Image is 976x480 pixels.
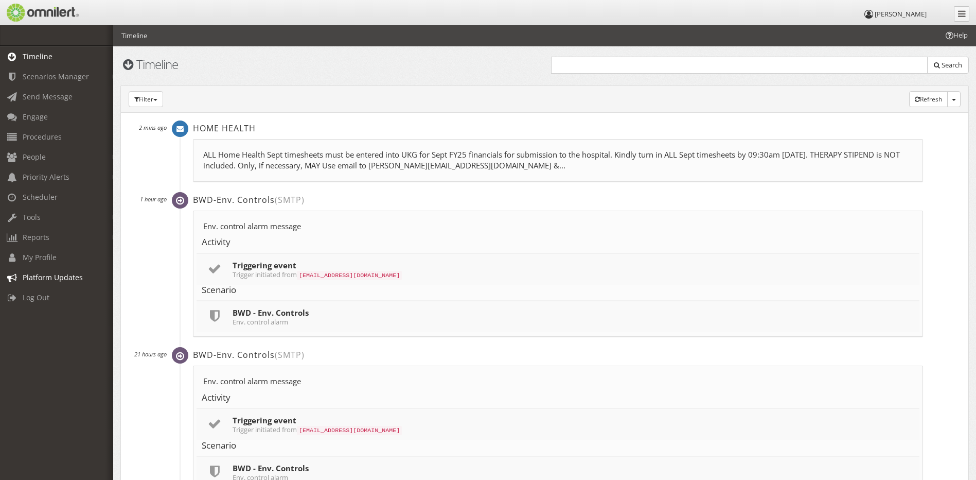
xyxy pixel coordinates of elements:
span: Help [23,7,44,16]
span: Platform Updates [23,272,83,282]
span: Procedures [23,132,62,142]
span: Log Out [23,293,49,302]
span: Send Message [23,92,73,101]
code: [EMAIL_ADDRESS][DOMAIN_NAME] [297,271,402,280]
small: 21 hours ago [134,350,167,358]
img: Omnilert [5,4,79,22]
p: ALL Home Health Sept timesheets must be entered into UKG for Sept FY25 financials for submission ... [203,149,913,172]
small: Trigger initiated from [233,426,914,434]
th: Scenario [197,435,919,456]
small: 1 hour ago [140,195,167,203]
span: My Profile [23,252,57,262]
button: Search [927,57,969,74]
span: Timeline [23,52,52,61]
th: Activity [197,232,919,253]
span: People [23,152,46,162]
span: Tools [23,212,41,222]
code: [EMAIL_ADDRESS][DOMAIN_NAME] [297,426,402,435]
h1: Timeline [120,58,538,71]
button: Refresh [909,91,948,107]
h2: BWD-Env. Controls [193,194,923,205]
h4: Triggering event [233,415,914,434]
button: Filter [129,91,163,107]
span: Scheduler [23,192,58,202]
span: Engage [23,112,48,122]
h2: HOME HEALTH [193,123,923,134]
span: Help [944,30,968,40]
span: (SMTP) [275,194,305,205]
th: Activity [197,387,919,408]
h2: BWD-Env. Controls [193,349,923,361]
p: Env. control alarm message [203,376,913,387]
h4: Triggering event [233,260,914,279]
li: Timeline [121,31,147,41]
small: Env. control alarm [233,319,914,325]
span: Priority Alerts [23,172,69,182]
a: Collapse Menu [954,6,969,22]
th: Scenario [197,280,919,301]
span: (SMTP) [275,349,305,361]
p: Env. control alarm message [203,221,913,232]
span: Search [942,60,962,70]
span: Scenarios Manager [23,72,89,81]
h4: BWD - Env. Controls [233,307,914,325]
span: [PERSON_NAME] [875,9,927,19]
small: 2 mins ago [139,124,167,131]
span: Reports [23,232,49,242]
small: Trigger initiated from [233,271,914,279]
